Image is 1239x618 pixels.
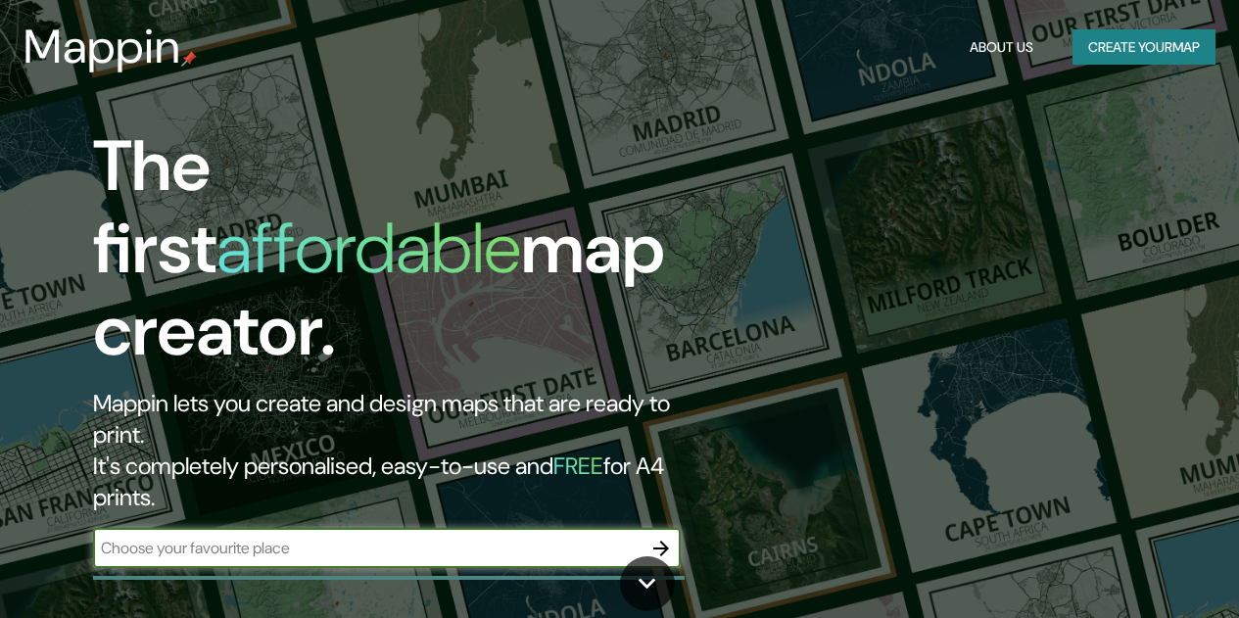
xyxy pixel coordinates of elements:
input: Choose your favourite place [93,537,642,559]
h1: The first map creator. [93,125,713,388]
h2: Mappin lets you create and design maps that are ready to print. It's completely personalised, eas... [93,388,713,513]
h5: FREE [553,451,603,481]
h1: affordable [216,203,521,294]
button: Create yourmap [1072,29,1215,66]
img: mappin-pin [181,51,197,67]
h3: Mappin [24,20,181,74]
button: About Us [962,29,1041,66]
